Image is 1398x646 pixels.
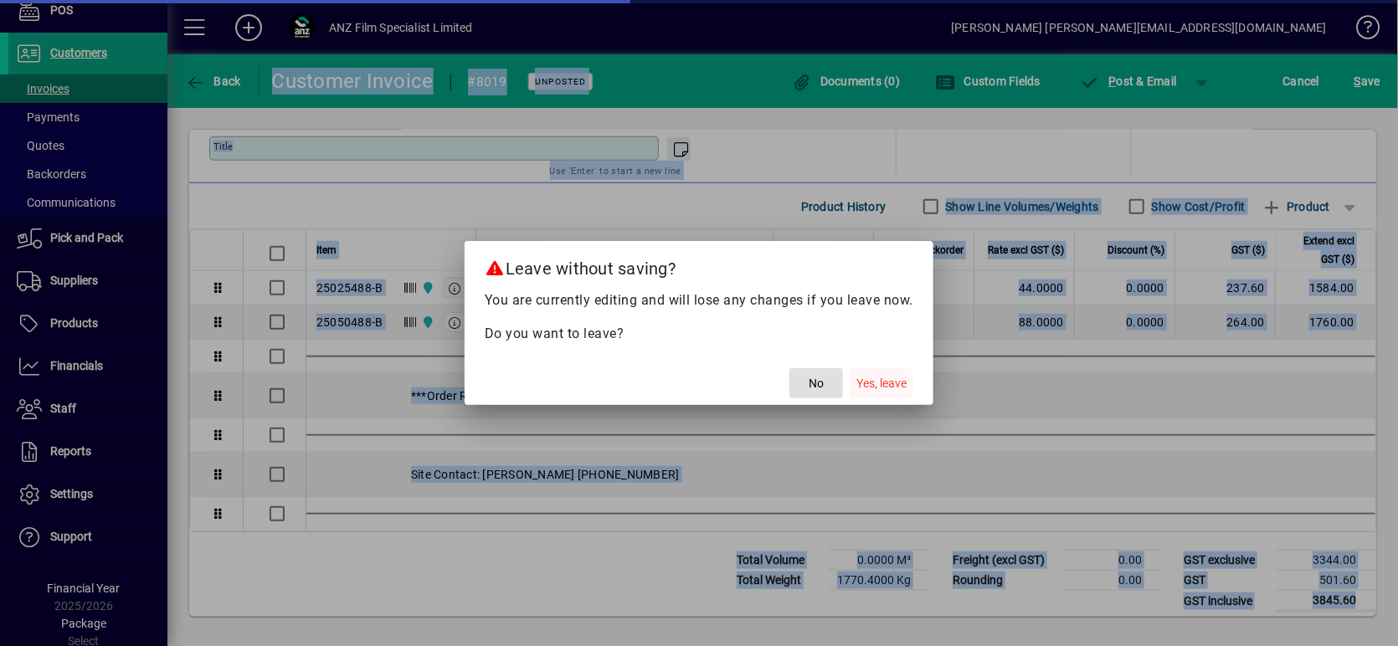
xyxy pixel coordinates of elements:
h2: Leave without saving? [465,241,934,290]
span: No [809,375,824,392]
p: You are currently editing and will lose any changes if you leave now. [485,290,914,310]
span: Yes, leave [856,375,907,392]
button: No [789,368,843,398]
p: Do you want to leave? [485,324,914,344]
button: Yes, leave [850,368,913,398]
